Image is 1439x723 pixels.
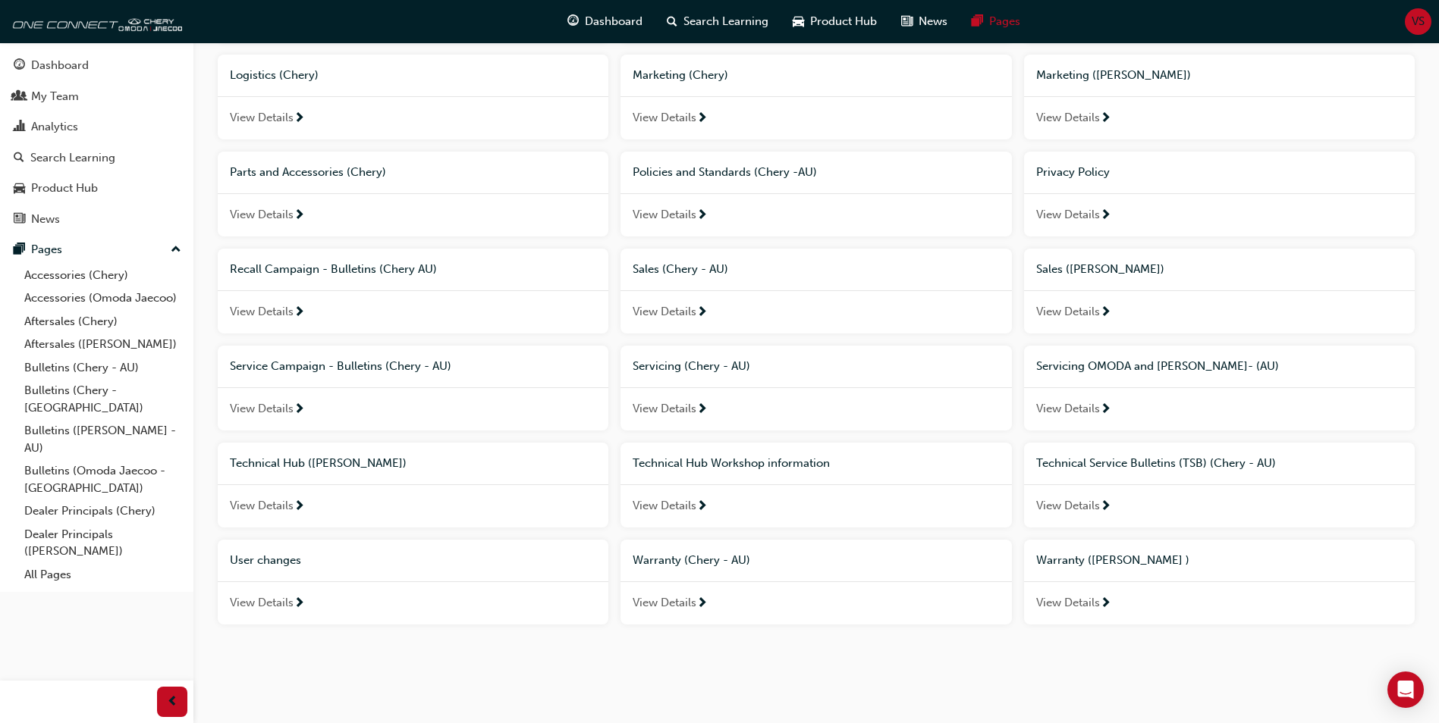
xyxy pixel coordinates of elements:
[14,152,24,165] span: search-icon
[696,306,708,320] span: next-icon
[1100,112,1111,126] span: next-icon
[1024,540,1415,624] a: Warranty ([PERSON_NAME] )View Details
[633,109,696,127] span: View Details
[1024,443,1415,527] a: Technical Service Bulletins (TSB) (Chery - AU)View Details
[14,59,25,73] span: guage-icon
[621,152,1011,236] a: Policies and Standards (Chery -AU)View Details
[696,403,708,417] span: next-icon
[1036,497,1100,515] span: View Details
[633,68,728,82] span: Marketing (Chery)
[1100,209,1111,223] span: next-icon
[1036,262,1164,276] span: Sales ([PERSON_NAME])
[294,500,305,514] span: next-icon
[633,165,817,179] span: Policies and Standards (Chery -AU)
[6,174,187,202] a: Product Hub
[167,693,178,712] span: prev-icon
[230,400,294,418] span: View Details
[18,379,187,419] a: Bulletins (Chery - [GEOGRAPHIC_DATA])
[1036,68,1191,82] span: Marketing ([PERSON_NAME])
[696,597,708,611] span: next-icon
[989,13,1020,30] span: Pages
[18,419,187,459] a: Bulletins ([PERSON_NAME] - AU)
[585,13,643,30] span: Dashboard
[31,241,62,258] div: Pages
[294,597,305,611] span: next-icon
[31,180,98,197] div: Product Hub
[230,456,407,470] span: Technical Hub ([PERSON_NAME])
[18,264,187,287] a: Accessories (Chery)
[1036,109,1100,127] span: View Details
[1036,165,1110,179] span: Privacy Policy
[1036,400,1100,418] span: View Details
[230,165,386,179] span: Parts and Accessories (Chery)
[14,213,25,227] span: news-icon
[1036,553,1189,567] span: Warranty ([PERSON_NAME] )
[621,443,1011,527] a: Technical Hub Workshop informationView Details
[1100,597,1111,611] span: next-icon
[294,112,305,126] span: next-icon
[230,109,294,127] span: View Details
[919,13,947,30] span: News
[696,112,708,126] span: next-icon
[18,459,187,499] a: Bulletins (Omoda Jaecoo - [GEOGRAPHIC_DATA])
[1036,303,1100,321] span: View Details
[14,243,25,257] span: pages-icon
[633,400,696,418] span: View Details
[1100,500,1111,514] span: next-icon
[781,6,889,37] a: car-iconProduct Hub
[901,12,913,31] span: news-icon
[218,346,608,430] a: Service Campaign - Bulletins (Chery - AU)View Details
[230,206,294,224] span: View Details
[683,13,768,30] span: Search Learning
[6,113,187,141] a: Analytics
[18,523,187,563] a: Dealer Principals ([PERSON_NAME])
[8,6,182,36] a: oneconnect
[633,553,750,567] span: Warranty (Chery - AU)
[218,249,608,333] a: Recall Campaign - Bulletins (Chery AU)View Details
[567,12,579,31] span: guage-icon
[218,443,608,527] a: Technical Hub ([PERSON_NAME])View Details
[633,497,696,515] span: View Details
[1412,13,1425,30] span: VS
[696,500,708,514] span: next-icon
[14,182,25,196] span: car-icon
[30,149,115,167] div: Search Learning
[621,55,1011,139] a: Marketing (Chery)View Details
[889,6,960,37] a: news-iconNews
[960,6,1032,37] a: pages-iconPages
[810,13,877,30] span: Product Hub
[14,121,25,134] span: chart-icon
[6,236,187,264] button: Pages
[230,68,319,82] span: Logistics (Chery)
[621,540,1011,624] a: Warranty (Chery - AU)View Details
[18,286,187,310] a: Accessories (Omoda Jaecoo)
[793,12,804,31] span: car-icon
[1036,456,1276,470] span: Technical Service Bulletins (TSB) (Chery - AU)
[555,6,655,37] a: guage-iconDashboard
[18,333,187,356] a: Aftersales ([PERSON_NAME])
[230,497,294,515] span: View Details
[1405,8,1431,35] button: VS
[14,90,25,104] span: people-icon
[171,240,181,260] span: up-icon
[655,6,781,37] a: search-iconSearch Learning
[1024,55,1415,139] a: Marketing ([PERSON_NAME])View Details
[696,209,708,223] span: next-icon
[1036,359,1279,373] span: Servicing OMODA and [PERSON_NAME]- (AU)
[230,553,301,567] span: User changes
[6,144,187,172] a: Search Learning
[633,303,696,321] span: View Details
[230,594,294,612] span: View Details
[218,540,608,624] a: User changesView Details
[1100,306,1111,320] span: next-icon
[230,262,437,276] span: Recall Campaign - Bulletins (Chery AU)
[972,12,983,31] span: pages-icon
[294,403,305,417] span: next-icon
[31,88,79,105] div: My Team
[218,55,608,139] a: Logistics (Chery)View Details
[31,211,60,228] div: News
[18,356,187,380] a: Bulletins (Chery - AU)
[218,152,608,236] a: Parts and Accessories (Chery)View Details
[667,12,677,31] span: search-icon
[633,456,830,470] span: Technical Hub Workshop information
